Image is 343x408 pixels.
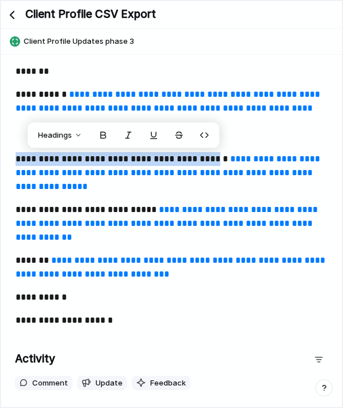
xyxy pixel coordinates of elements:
h2: Client Profile CSV Export [25,6,156,23]
button: Comment [15,376,73,391]
button: Client Profile Updates phase 3 [6,32,337,51]
button: Feedback [132,376,190,391]
span: Comment [32,377,68,389]
h2: Activity [15,351,55,368]
button: Headings [31,126,89,145]
span: Client Profile Updates phase 3 [24,36,337,47]
span: Feedback [150,377,186,389]
span: Headings [38,130,72,141]
span: Update [96,377,123,389]
button: Update [77,376,127,391]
